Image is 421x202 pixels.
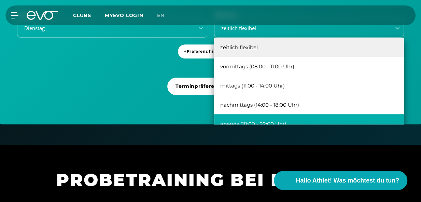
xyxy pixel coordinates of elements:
[274,171,407,190] button: Hallo Athlet! Was möchtest du tun?
[214,95,404,114] div: nachmittags (14:00 - 18:00 Uhr)
[176,83,243,90] span: Terminpräferenz senden
[178,44,243,71] a: +Präferenz hinzufügen
[184,49,234,54] span: + Präferenz hinzufügen
[214,76,404,95] div: mittags (11:00 - 14:00 Uhr)
[157,12,165,18] span: en
[73,12,91,18] span: Clubs
[167,78,254,107] a: Terminpräferenz senden
[214,57,404,76] div: vormittags (08:00 - 11:00 Uhr)
[105,12,143,18] a: MYEVO LOGIN
[157,12,173,19] a: en
[214,114,404,133] div: abends (18:00 - 22:00 Uhr)
[296,176,399,185] span: Hallo Athlet! Was möchtest du tun?
[214,38,404,57] div: zeitlich flexibel
[73,12,105,18] a: Clubs
[56,169,364,191] h1: PROBETRAINING BEI EVO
